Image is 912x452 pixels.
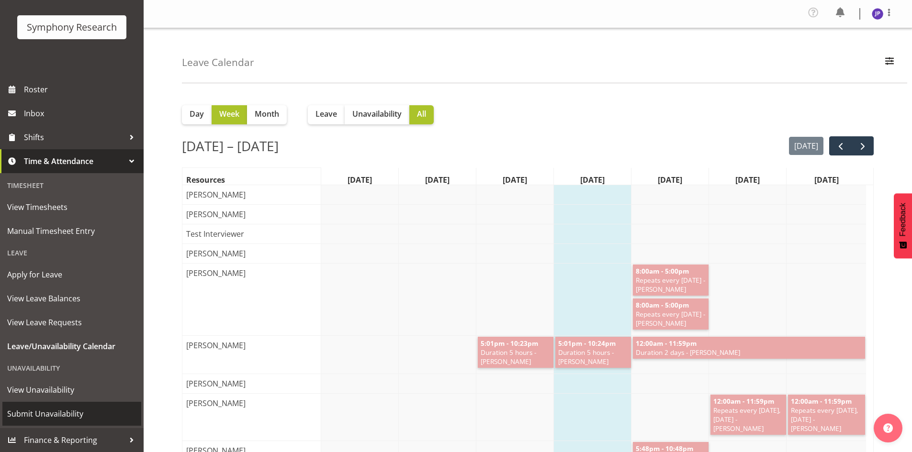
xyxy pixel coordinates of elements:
a: Leave/Unavailability Calendar [2,334,141,358]
span: Apply for Leave [7,267,136,282]
span: View Unavailability [7,383,136,397]
span: Repeats every [DATE], [DATE] - [PERSON_NAME] [790,406,864,433]
span: 8:00am - 5:00pm [635,300,690,309]
span: View Leave Balances [7,291,136,306]
span: [DATE] [578,174,607,186]
span: [PERSON_NAME] [184,397,248,409]
button: Leave [308,105,345,124]
span: View Timesheets [7,200,136,214]
button: Filter Employees [879,52,900,73]
span: Manual Timesheet Entry [7,224,136,238]
span: Inbox [24,106,139,121]
button: All [409,105,434,124]
span: 8:00am - 5:00pm [635,266,690,276]
span: 5:01pm - 10:23pm [480,339,539,348]
span: Resources [184,174,227,186]
button: prev [829,136,852,156]
img: judith-partridge11888.jpg [872,8,883,20]
span: Repeats every [DATE], [DATE] - [PERSON_NAME] [712,406,784,433]
span: [DATE] [812,174,841,186]
a: View Timesheets [2,195,141,219]
a: View Unavailability [2,378,141,402]
span: Week [219,108,239,120]
span: Submit Unavailability [7,407,136,421]
button: next [851,136,874,156]
div: Leave [2,243,141,263]
div: Unavailability [2,358,141,378]
span: Leave [315,108,337,120]
span: Roster [24,82,139,97]
span: [PERSON_NAME] [184,267,248,279]
span: Day [190,108,204,120]
span: [PERSON_NAME] [184,248,248,259]
a: Manual Timesheet Entry [2,219,141,243]
span: [DATE] [656,174,684,186]
span: Duration 2 days - [PERSON_NAME] [635,348,864,357]
span: Finance & Reporting [24,433,124,447]
span: Month [255,108,279,120]
span: Duration 5 hours - [PERSON_NAME] [557,348,629,366]
span: [PERSON_NAME] [184,378,248,389]
div: Timesheet [2,176,141,195]
button: Feedback - Show survey [894,193,912,258]
a: View Leave Balances [2,287,141,310]
span: 12:00am - 11:59pm [790,397,853,406]
img: help-xxl-2.png [883,423,893,433]
span: [PERSON_NAME] [184,189,248,200]
span: 12:00am - 11:59pm [635,339,698,348]
span: [DATE] [733,174,762,186]
span: [DATE] [423,174,451,186]
h4: Leave Calendar [182,57,254,68]
span: [PERSON_NAME] [184,209,248,220]
span: [DATE] [346,174,374,186]
span: Test Interviewer [184,228,246,240]
span: 12:00am - 11:59pm [712,397,775,406]
button: Day [182,105,212,124]
span: Time & Attendance [24,154,124,168]
span: Repeats every [DATE] - [PERSON_NAME] [635,309,707,328]
span: Leave/Unavailability Calendar [7,339,136,353]
span: View Leave Requests [7,315,136,330]
span: Feedback [899,203,907,236]
button: [DATE] [789,137,824,155]
a: Submit Unavailability [2,402,141,426]
button: Month [247,105,287,124]
a: View Leave Requests [2,310,141,334]
span: Shifts [24,130,124,144]
div: Symphony Research [27,20,117,34]
span: All [417,108,426,120]
span: [PERSON_NAME] [184,340,248,351]
button: Unavailability [345,105,409,124]
button: Week [212,105,247,124]
span: [DATE] [501,174,529,186]
span: Unavailability [352,108,402,120]
a: Apply for Leave [2,263,141,287]
span: 5:01pm - 10:24pm [557,339,617,348]
span: Duration 5 hours - [PERSON_NAME] [480,348,552,366]
h2: [DATE] – [DATE] [182,136,279,156]
span: Repeats every [DATE] - [PERSON_NAME] [635,276,707,294]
